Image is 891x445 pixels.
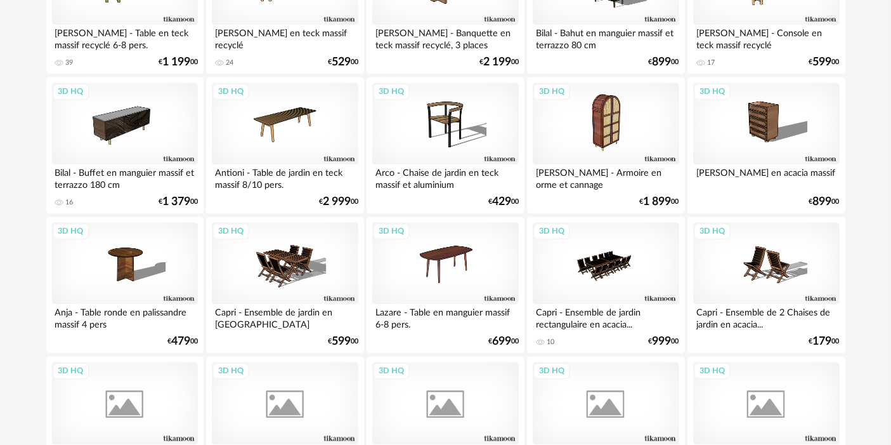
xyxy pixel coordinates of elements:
[693,165,839,190] div: [PERSON_NAME] en acacia massif
[212,84,249,100] div: 3D HQ
[492,338,511,347] span: 699
[488,338,519,347] div: € 00
[66,199,74,208] div: 16
[533,165,679,190] div: [PERSON_NAME] - Armoire en orme et cannage
[813,58,832,67] span: 599
[809,58,840,67] div: € 00
[687,217,845,354] a: 3D HQ Capri - Ensemble de 2 Chaises de jardin en acacia... €17900
[53,363,89,380] div: 3D HQ
[52,305,198,330] div: Anja - Table ronde en palissandre massif 4 pers
[479,58,519,67] div: € 00
[206,77,363,215] a: 3D HQ Antioni - Table de jardin en teck massif 8/10 pers. €2 99900
[53,84,89,100] div: 3D HQ
[694,363,731,380] div: 3D HQ
[367,77,524,215] a: 3D HQ Arco - Chaise de jardin en teck massif et aluminium €42900
[533,223,570,240] div: 3D HQ
[694,84,731,100] div: 3D HQ
[693,305,839,330] div: Capri - Ensemble de 2 Chaises de jardin en acacia...
[319,198,358,207] div: € 00
[488,198,519,207] div: € 00
[694,223,731,240] div: 3D HQ
[372,25,518,51] div: [PERSON_NAME] - Banquette en teck massif recyclé, 3 places
[328,338,358,347] div: € 00
[547,338,554,347] div: 10
[373,363,410,380] div: 3D HQ
[46,77,204,215] a: 3D HQ Bilal - Buffet en manguier massif et terrazzo 180 cm 16 €1 37900
[212,25,358,51] div: [PERSON_NAME] en teck massif recyclé
[693,25,839,51] div: [PERSON_NAME] - Console en teck massif recyclé
[653,338,672,347] span: 999
[687,77,845,215] a: 3D HQ [PERSON_NAME] en acacia massif €89900
[707,59,715,68] div: 17
[212,363,249,380] div: 3D HQ
[52,25,198,51] div: [PERSON_NAME] - Table en teck massif recyclé 6-8 pers.
[533,363,570,380] div: 3D HQ
[332,58,351,67] span: 529
[66,59,74,68] div: 39
[653,58,672,67] span: 899
[212,223,249,240] div: 3D HQ
[212,305,358,330] div: Capri - Ensemble de jardin en [GEOGRAPHIC_DATA]
[373,223,410,240] div: 3D HQ
[533,84,570,100] div: 3D HQ
[492,198,511,207] span: 429
[813,338,832,347] span: 179
[328,58,358,67] div: € 00
[226,59,233,68] div: 24
[644,198,672,207] span: 1 899
[367,217,524,354] a: 3D HQ Lazare - Table en manguier massif 6-8 pers. €69900
[212,165,358,190] div: Antioni - Table de jardin en teck massif 8/10 pers.
[373,84,410,100] div: 3D HQ
[649,58,679,67] div: € 00
[483,58,511,67] span: 2 199
[167,338,198,347] div: € 00
[809,338,840,347] div: € 00
[640,198,679,207] div: € 00
[53,223,89,240] div: 3D HQ
[533,305,679,330] div: Capri - Ensemble de jardin rectangulaire en acacia...
[162,198,190,207] span: 1 379
[46,217,204,354] a: 3D HQ Anja - Table ronde en palissandre massif 4 pers €47900
[159,198,198,207] div: € 00
[323,198,351,207] span: 2 999
[171,338,190,347] span: 479
[372,165,518,190] div: Arco - Chaise de jardin en teck massif et aluminium
[533,25,679,51] div: Bilal - Bahut en manguier massif et terrazzo 80 cm
[159,58,198,67] div: € 00
[162,58,190,67] span: 1 199
[809,198,840,207] div: € 00
[52,165,198,190] div: Bilal - Buffet en manguier massif et terrazzo 180 cm
[206,217,363,354] a: 3D HQ Capri - Ensemble de jardin en [GEOGRAPHIC_DATA] €59900
[649,338,679,347] div: € 00
[527,217,684,354] a: 3D HQ Capri - Ensemble de jardin rectangulaire en acacia... 10 €99900
[332,338,351,347] span: 599
[813,198,832,207] span: 899
[527,77,684,215] a: 3D HQ [PERSON_NAME] - Armoire en orme et cannage €1 89900
[372,305,518,330] div: Lazare - Table en manguier massif 6-8 pers.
